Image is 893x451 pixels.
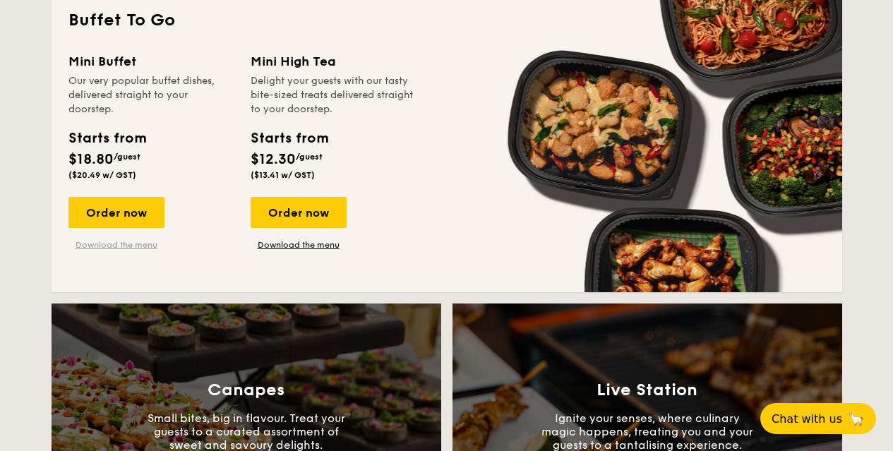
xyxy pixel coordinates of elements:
[208,380,284,400] h3: Canapes
[251,128,328,149] div: Starts from
[251,239,347,251] a: Download the menu
[68,128,145,149] div: Starts from
[114,152,140,162] span: /guest
[296,152,323,162] span: /guest
[597,380,697,400] h3: Live Station
[251,74,416,116] div: Delight your guests with our tasty bite-sized treats delivered straight to your doorstep.
[772,412,842,426] span: Chat with us
[68,197,164,228] div: Order now
[68,9,825,32] h2: Buffet To Go
[251,197,347,228] div: Order now
[251,170,315,180] span: ($13.41 w/ GST)
[848,411,865,427] span: 🦙
[68,74,234,116] div: Our very popular buffet dishes, delivered straight to your doorstep.
[251,52,416,71] div: Mini High Tea
[760,403,876,434] button: Chat with us🦙
[68,52,234,71] div: Mini Buffet
[251,151,296,168] span: $12.30
[68,170,136,180] span: ($20.49 w/ GST)
[68,239,164,251] a: Download the menu
[68,151,114,168] span: $18.80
